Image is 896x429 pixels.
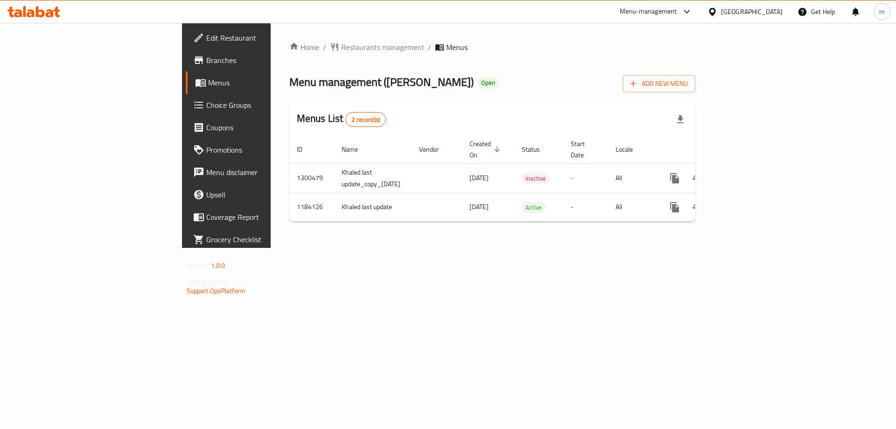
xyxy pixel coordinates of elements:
[289,42,696,53] nav: breadcrumb
[664,196,686,218] button: more
[330,42,424,53] a: Restaurants management
[289,135,761,222] table: enhanced table
[669,108,692,131] div: Export file
[630,78,688,90] span: Add New Menu
[469,172,489,184] span: [DATE]
[608,163,656,193] td: All
[206,167,324,178] span: Menu disclaimer
[186,206,332,228] a: Coverage Report
[186,49,332,71] a: Branches
[186,27,332,49] a: Edit Restaurant
[522,202,546,213] span: Active
[334,193,412,221] td: Khaled last update
[206,144,324,155] span: Promotions
[297,112,386,127] h2: Menus List
[419,144,451,155] span: Vendor
[206,99,324,111] span: Choice Groups
[428,42,431,53] li: /
[571,138,597,161] span: Start Date
[879,7,885,17] span: m
[563,193,608,221] td: -
[187,275,230,288] span: Get support on:
[186,183,332,206] a: Upsell
[211,260,225,272] span: 1.0.0
[186,161,332,183] a: Menu disclaimer
[187,260,210,272] span: Version:
[206,32,324,43] span: Edit Restaurant
[346,115,385,124] span: 2 record(s)
[608,193,656,221] td: All
[656,135,761,164] th: Actions
[563,163,608,193] td: -
[289,71,474,92] span: Menu management ( [PERSON_NAME] )
[522,144,552,155] span: Status
[206,211,324,223] span: Coverage Report
[345,112,386,127] div: Total records count
[341,42,424,53] span: Restaurants management
[469,138,503,161] span: Created On
[297,144,315,155] span: ID
[186,116,332,139] a: Coupons
[686,196,708,218] button: Change Status
[342,144,370,155] span: Name
[186,139,332,161] a: Promotions
[206,55,324,66] span: Branches
[334,163,412,193] td: Khaled last update_copy_[DATE]
[186,71,332,94] a: Menus
[446,42,468,53] span: Menus
[686,167,708,190] button: Change Status
[477,77,499,89] div: Open
[664,167,686,190] button: more
[186,228,332,251] a: Grocery Checklist
[206,122,324,133] span: Coupons
[206,234,324,245] span: Grocery Checklist
[206,189,324,200] span: Upsell
[620,6,677,17] div: Menu-management
[469,201,489,213] span: [DATE]
[208,77,324,88] span: Menus
[522,173,550,184] span: Inactive
[616,144,645,155] span: Locale
[477,79,499,87] span: Open
[187,285,246,297] a: Support.OpsPlatform
[186,94,332,116] a: Choice Groups
[721,7,783,17] div: [GEOGRAPHIC_DATA]
[623,75,695,92] button: Add New Menu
